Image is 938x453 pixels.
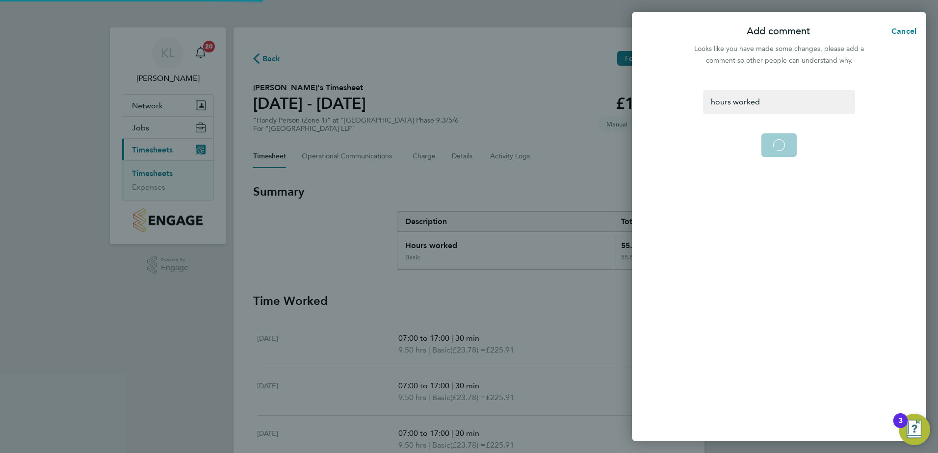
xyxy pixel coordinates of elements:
[888,26,916,36] span: Cancel
[876,22,926,41] button: Cancel
[899,414,930,445] button: Open Resource Center, 3 new notifications
[703,90,855,114] div: hours worked
[689,43,869,67] div: Looks like you have made some changes, please add a comment so other people can understand why.
[898,421,903,433] div: 3
[747,25,810,38] p: Add comment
